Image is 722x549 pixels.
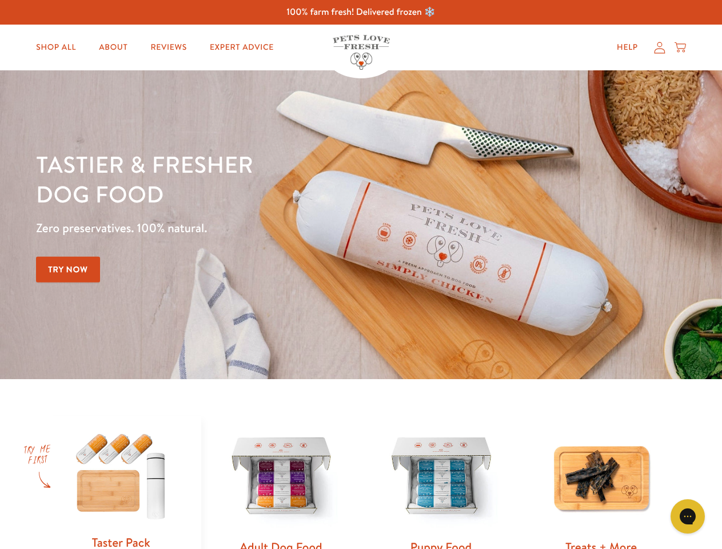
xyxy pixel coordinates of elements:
[36,257,100,283] a: Try Now
[36,149,469,209] h1: Tastier & fresher dog food
[36,218,469,238] p: Zero preservatives. 100% natural.
[27,36,85,59] a: Shop All
[333,35,390,70] img: Pets Love Fresh
[608,36,647,59] a: Help
[90,36,137,59] a: About
[141,36,196,59] a: Reviews
[665,495,711,538] iframe: Gorgias live chat messenger
[201,36,283,59] a: Expert Advice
